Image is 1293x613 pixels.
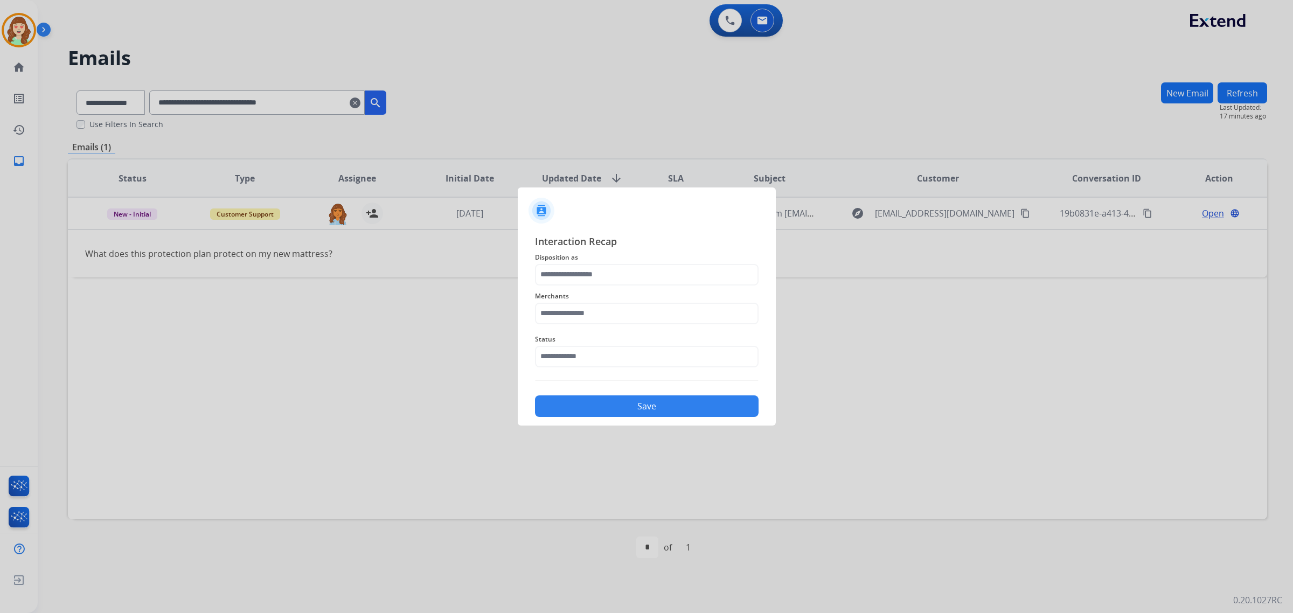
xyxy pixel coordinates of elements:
[535,380,759,381] img: contact-recap-line.svg
[535,395,759,417] button: Save
[535,290,759,303] span: Merchants
[535,234,759,251] span: Interaction Recap
[535,333,759,346] span: Status
[529,198,554,224] img: contactIcon
[535,251,759,264] span: Disposition as
[1233,594,1282,607] p: 0.20.1027RC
